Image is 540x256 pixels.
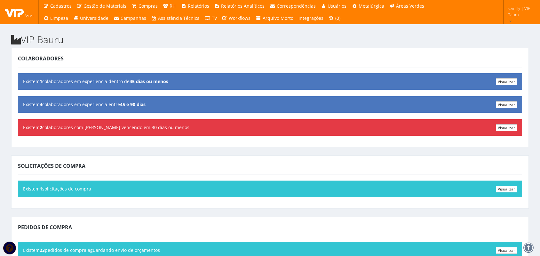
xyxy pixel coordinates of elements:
[335,15,340,21] span: (0)
[277,3,316,9] span: Correspondências
[18,162,85,169] span: Solicitações de Compra
[18,181,522,197] div: Existem solicitações de compra
[40,78,42,84] b: 1
[149,12,202,24] a: Assistência Técnica
[263,15,293,21] span: Arquivo Morto
[396,3,424,9] span: Áreas Verdes
[11,34,529,45] h2: VIP Bauru
[80,15,108,21] span: Universidade
[139,3,158,9] span: Compras
[253,12,296,24] a: Arquivo Morto
[296,12,326,24] a: Integrações
[496,124,517,131] a: Visualizar
[326,12,343,24] a: (0)
[170,3,176,9] span: RH
[40,247,45,253] b: 23
[508,5,532,18] span: kemilly | VIP Bauru
[71,12,111,24] a: Universidade
[18,55,64,62] span: Colaboradores
[40,101,42,107] b: 4
[18,96,522,113] div: Existem colaboradores em experiência entre
[121,15,146,21] span: Campanhas
[111,12,149,24] a: Campanhas
[50,15,68,21] span: Limpeza
[18,119,522,136] div: Existem colaboradores com [PERSON_NAME] vencendo em 30 dias ou menos
[496,247,517,254] a: Visualizar
[158,15,200,21] span: Assistência Técnica
[496,186,517,192] a: Visualizar
[359,3,384,9] span: Metalúrgica
[212,15,217,21] span: TV
[188,3,209,9] span: Relatórios
[41,12,71,24] a: Limpeza
[229,15,250,21] span: Workflows
[5,7,34,17] img: logo
[120,101,146,107] b: 45 e 90 dias
[219,12,253,24] a: Workflows
[298,15,323,21] span: Integrações
[496,101,517,108] a: Visualizar
[18,73,522,90] div: Existem colaboradores em experiência dentro de
[130,78,168,84] b: 45 dias ou menos
[40,124,42,130] b: 2
[328,3,346,9] span: Usuários
[83,3,126,9] span: Gestão de Materiais
[40,186,42,192] b: 1
[18,224,72,231] span: Pedidos de Compra
[202,12,219,24] a: TV
[496,78,517,85] a: Visualizar
[50,3,72,9] span: Cadastros
[221,3,265,9] span: Relatórios Analíticos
